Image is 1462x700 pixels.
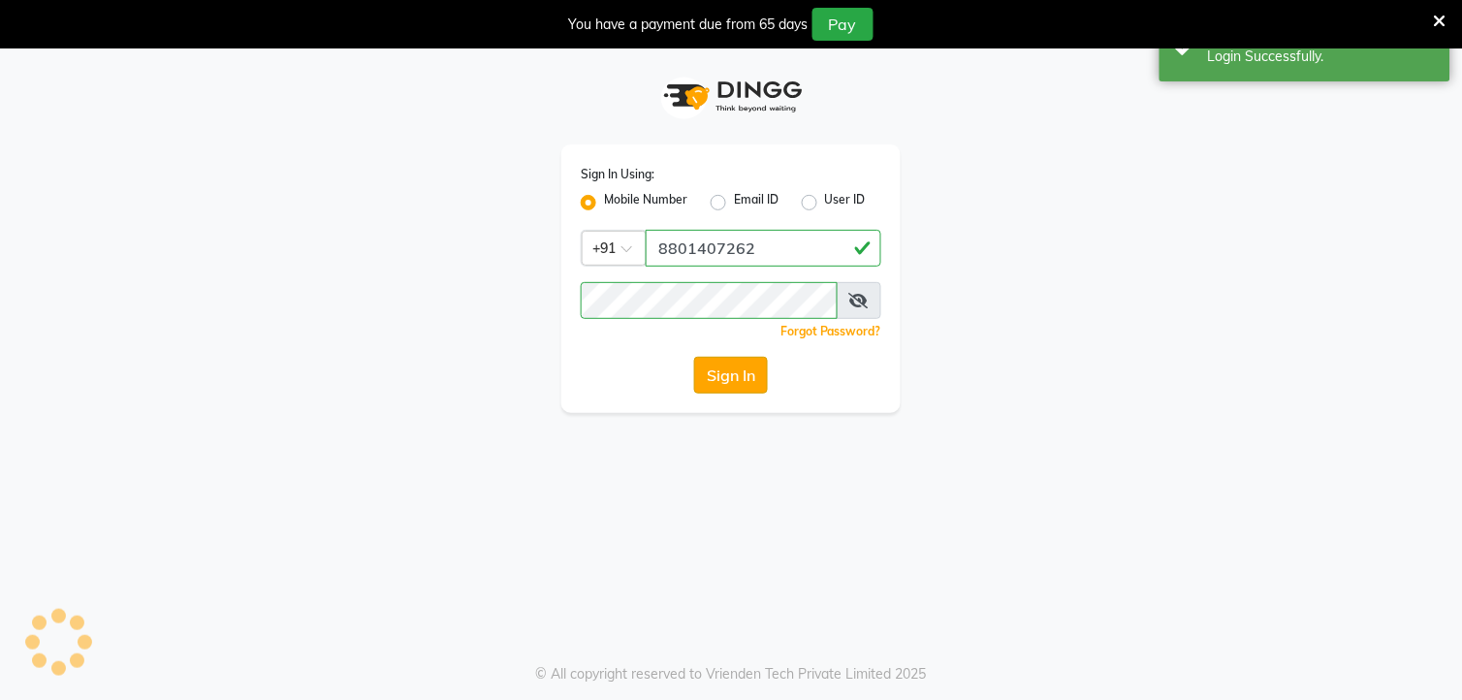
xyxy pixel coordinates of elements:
label: Sign In Using: [581,166,654,183]
label: Email ID [734,191,779,214]
a: Forgot Password? [780,324,881,338]
input: Username [581,282,838,319]
label: Mobile Number [604,191,687,214]
input: Username [646,230,881,267]
div: You have a payment due from 65 days [569,15,809,35]
img: logo1.svg [653,68,809,125]
button: Pay [812,8,874,41]
button: Sign In [694,357,768,394]
label: User ID [825,191,866,214]
div: Login Successfully. [1208,47,1436,67]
